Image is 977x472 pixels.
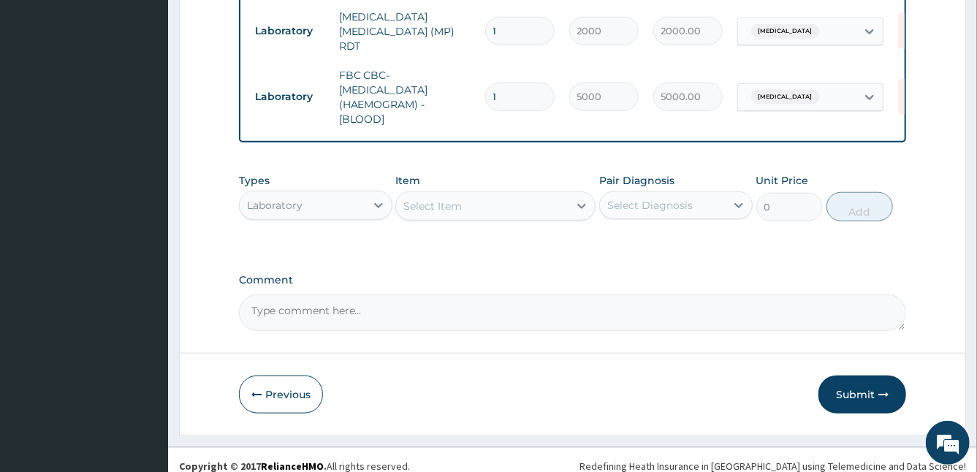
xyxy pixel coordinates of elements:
label: Types [239,175,270,187]
span: [MEDICAL_DATA] [751,90,820,104]
td: [MEDICAL_DATA] [MEDICAL_DATA] (MP) RDT [332,2,478,61]
textarea: Type your message and hit 'Enter' [7,316,278,367]
div: Select Diagnosis [607,198,693,213]
div: Chat with us now [76,82,246,101]
span: [MEDICAL_DATA] [751,24,820,39]
td: Laboratory [248,18,332,45]
label: Comment [239,274,907,286]
td: Laboratory [248,83,332,110]
div: Laboratory [247,198,303,213]
button: Add [826,192,893,221]
span: We're online! [85,142,202,290]
div: Minimize live chat window [240,7,275,42]
td: FBC CBC-[MEDICAL_DATA] (HAEMOGRAM) - [BLOOD] [332,61,478,134]
label: Unit Price [756,173,809,188]
label: Pair Diagnosis [599,173,674,188]
div: Select Item [403,199,462,213]
button: Previous [239,376,323,414]
img: d_794563401_company_1708531726252_794563401 [27,73,59,110]
label: Item [395,173,420,188]
button: Submit [818,376,906,414]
